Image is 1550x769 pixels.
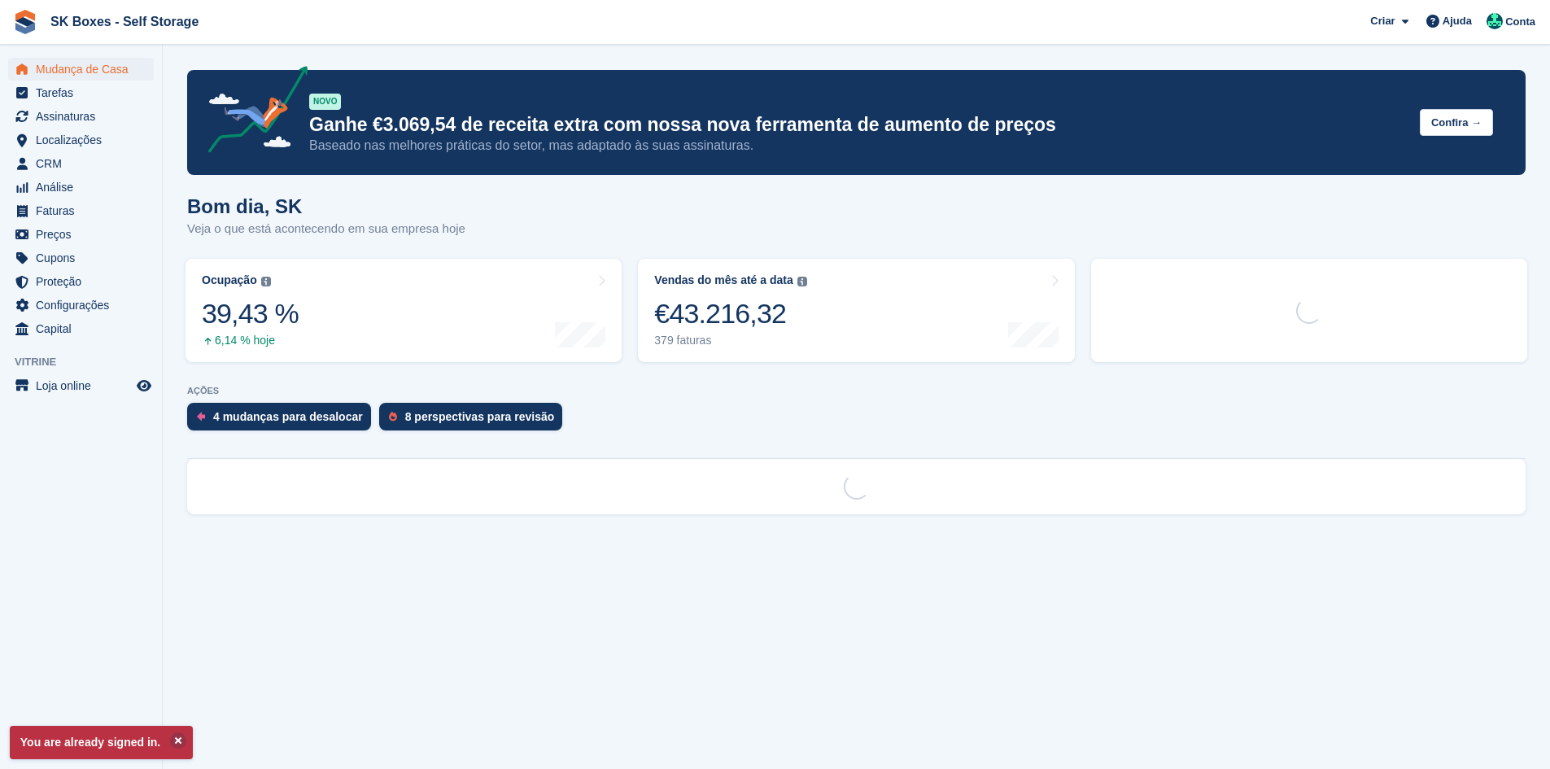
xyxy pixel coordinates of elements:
[8,105,154,128] a: menu
[1487,13,1503,29] img: SK Boxes - Comercial
[36,199,133,222] span: Faturas
[797,277,807,286] img: icon-info-grey-7440780725fd019a000dd9b08b2336e03edf1995a4989e88bcd33f0948082b44.svg
[36,129,133,151] span: Localizações
[8,374,154,397] a: menu
[379,403,571,439] a: 8 perspectivas para revisão
[36,58,133,81] span: Mudança de Casa
[1505,14,1535,30] span: Conta
[309,113,1407,137] p: Ganhe €3.069,54 de receita extra com nossa nova ferramenta de aumento de preços
[8,81,154,104] a: menu
[44,8,205,35] a: SK Boxes - Self Storage
[8,176,154,199] a: menu
[13,10,37,34] img: stora-icon-8386f47178a22dfd0bd8f6a31ec36ba5ce8667c1dd55bd0f319d3a0aa187defe.svg
[8,317,154,340] a: menu
[8,199,154,222] a: menu
[261,277,271,286] img: icon-info-grey-7440780725fd019a000dd9b08b2336e03edf1995a4989e88bcd33f0948082b44.svg
[36,81,133,104] span: Tarefas
[36,176,133,199] span: Análise
[202,334,299,347] div: 6,14 % hoje
[186,259,622,362] a: Ocupação 39,43 % 6,14 % hoje
[8,294,154,317] a: menu
[8,58,154,81] a: menu
[638,259,1074,362] a: Vendas do mês até a data €43.216,32 379 faturas
[654,334,806,347] div: 379 faturas
[309,137,1407,155] p: Baseado nas melhores práticas do setor, mas adaptado às suas assinaturas.
[1443,13,1472,29] span: Ajuda
[36,105,133,128] span: Assinaturas
[202,273,257,287] div: Ocupação
[134,376,154,395] a: Loja de pré-visualização
[405,410,555,423] div: 8 perspectivas para revisão
[187,403,379,439] a: 4 mudanças para desalocar
[8,152,154,175] a: menu
[654,297,806,330] div: €43.216,32
[197,412,205,422] img: move_outs_to_deallocate_icon-f764333ba52eb49d3ac5e1228854f67142a1ed5810a6f6cc68b1a99e826820c5.svg
[8,270,154,293] a: menu
[36,294,133,317] span: Configurações
[36,317,133,340] span: Capital
[36,223,133,246] span: Preços
[309,94,341,110] div: NOVO
[194,66,308,159] img: price-adjustments-announcement-icon-8257ccfd72463d97f412b2fc003d46551f7dbcb40ab6d574587a9cd5c0d94...
[36,247,133,269] span: Cupons
[1370,13,1395,29] span: Criar
[654,273,792,287] div: Vendas do mês até a data
[8,129,154,151] a: menu
[389,412,397,422] img: prospect-51fa495bee0391a8d652442698ab0144808aea92771e9ea1ae160a38d050c398.svg
[8,247,154,269] a: menu
[36,374,133,397] span: Loja online
[10,726,193,759] p: You are already signed in.
[213,410,363,423] div: 4 mudanças para desalocar
[36,270,133,293] span: Proteção
[1420,109,1493,136] button: Confira →
[15,354,162,370] span: Vitrine
[36,152,133,175] span: CRM
[202,297,299,330] div: 39,43 %
[187,220,465,238] p: Veja o que está acontecendo em sua empresa hoje
[187,195,465,217] h1: Bom dia, SK
[8,223,154,246] a: menu
[187,386,1526,396] p: AÇÕES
